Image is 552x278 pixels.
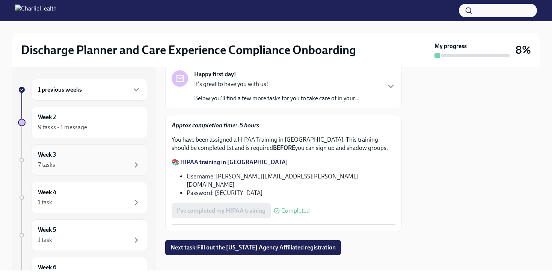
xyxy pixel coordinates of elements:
a: Week 29 tasks • 1 message [18,107,147,138]
div: 1 task [38,198,52,207]
h6: Week 5 [38,226,56,234]
a: 📚 HIPAA training in [GEOGRAPHIC_DATA] [172,159,288,166]
a: Week 51 task [18,219,147,251]
span: Next task : Fill out the [US_STATE] Agency Affiliated registration [170,244,336,251]
h2: Discharge Planner and Care Experience Compliance Onboarding [21,42,356,57]
strong: Happy first day! [194,70,236,79]
img: CharlieHealth [15,5,57,17]
p: You have been assigned a HIPAA Training in [GEOGRAPHIC_DATA]. This training should be completed 1... [172,136,395,152]
h3: 8% [516,43,531,57]
h6: Week 6 [38,263,56,272]
strong: Approx completion time: .5 hours [172,122,259,129]
div: 9 tasks • 1 message [38,123,87,131]
span: Completed [281,208,310,214]
button: Next task:Fill out the [US_STATE] Agency Affiliated registration [165,240,341,255]
li: Username: [PERSON_NAME][EMAIL_ADDRESS][PERSON_NAME][DOMAIN_NAME] [187,172,395,189]
h6: Week 4 [38,188,56,196]
div: 1 task [38,236,52,244]
a: Week 37 tasks [18,144,147,176]
p: It's great to have you with us! [194,80,359,88]
div: 1 previous weeks [32,79,147,101]
strong: BEFORE [273,144,295,151]
strong: My progress [434,42,467,50]
h6: 1 previous weeks [38,86,82,94]
h6: Week 2 [38,113,56,121]
p: Below you'll find a few more tasks for you to take care of in your... [194,94,359,103]
div: 7 tasks [38,161,55,169]
a: Week 41 task [18,182,147,213]
h6: Week 3 [38,151,56,159]
li: Password: [SECURITY_DATA] [187,189,395,197]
